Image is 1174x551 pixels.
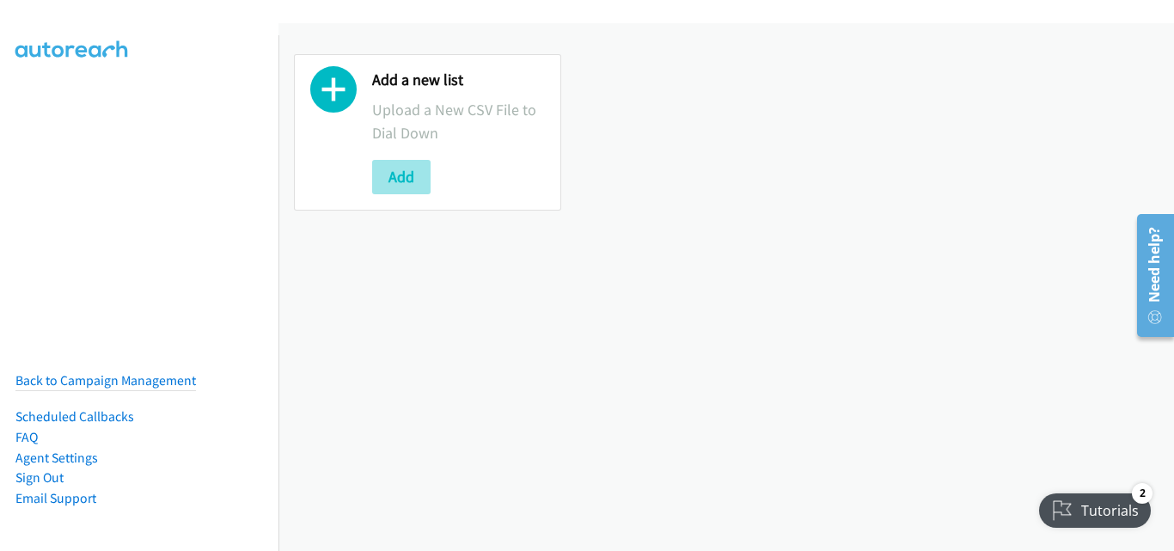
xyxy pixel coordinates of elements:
a: Agent Settings [15,450,98,466]
iframe: Resource Center [1124,207,1174,344]
a: Scheduled Callbacks [15,408,134,425]
a: Email Support [15,490,96,506]
h2: Add a new list [372,70,545,90]
a: Back to Campaign Management [15,372,196,389]
iframe: Checklist [1029,476,1161,538]
p: Upload a New CSV File to Dial Down [372,98,545,144]
button: Add [372,160,431,194]
a: FAQ [15,429,38,445]
a: Sign Out [15,469,64,486]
